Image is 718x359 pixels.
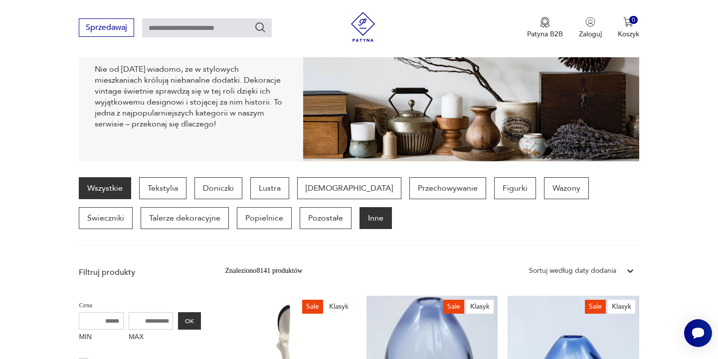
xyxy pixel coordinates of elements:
[254,21,266,33] button: Szukaj
[237,207,292,229] a: Popielnice
[527,29,563,39] p: Patyna B2B
[79,25,134,32] a: Sprzedawaj
[297,177,401,199] a: [DEMOGRAPHIC_DATA]
[618,29,639,39] p: Koszyk
[527,17,563,39] button: Patyna B2B
[79,18,134,37] button: Sprzedawaj
[527,17,563,39] a: Ikona medaluPatyna B2B
[300,207,352,229] a: Pozostałe
[494,177,536,199] a: Figurki
[585,17,595,27] img: Ikonka użytkownika
[623,17,633,27] img: Ikona koszyka
[579,17,602,39] button: Zaloguj
[95,64,287,129] p: Nie od [DATE] wiadomo, że w stylowych mieszkaniach królują niebanalne dodatki. Dekoracje vintage ...
[79,177,131,199] a: Wszystkie
[409,177,486,199] a: Przechowywanie
[529,265,616,276] div: Sortuj według daty dodania
[178,312,201,330] button: OK
[194,177,242,199] a: Doniczki
[250,177,289,199] a: Lustra
[359,207,392,229] a: Inne
[129,330,174,346] label: MAX
[79,330,124,346] label: MIN
[540,17,550,28] img: Ikona medalu
[303,12,639,161] img: 3afcf10f899f7d06865ab57bf94b2ac8.jpg
[139,177,186,199] a: Tekstylia
[348,12,378,42] img: Patyna - sklep z meblami i dekoracjami vintage
[579,29,602,39] p: Zaloguj
[684,319,712,347] iframe: Smartsupp widget button
[629,16,638,24] div: 0
[79,267,201,278] p: Filtruj produkty
[79,300,201,311] p: Cena
[544,177,589,199] a: Wazony
[79,207,133,229] a: Świeczniki
[618,17,639,39] button: 0Koszyk
[225,265,302,276] div: Znaleziono 8141 produktów
[141,207,229,229] a: Talerze dekoracyjne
